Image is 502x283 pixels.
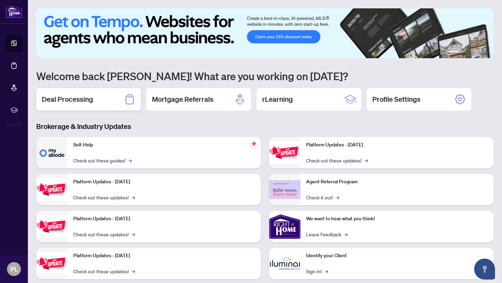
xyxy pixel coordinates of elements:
[36,252,68,274] img: Platform Updates - July 8, 2025
[36,69,494,83] h1: Welcome back [PERSON_NAME]! What are you working on [DATE]?
[484,51,487,54] button: 6
[6,5,22,18] img: logo
[73,141,255,149] p: Self-Help
[73,267,135,275] a: Check out these updates!→
[36,8,494,58] img: Slide 0
[306,230,348,238] a: Leave Feedback→
[306,267,328,275] a: Sign In!→
[269,141,301,163] img: Platform Updates - June 23, 2025
[306,141,488,149] p: Platform Updates - [DATE]
[344,230,348,238] span: →
[448,51,459,54] button: 1
[36,137,68,168] img: Self-Help
[250,140,258,148] span: pushpin
[36,122,494,131] h3: Brokerage & Industry Updates
[269,248,301,279] img: Identify your Client
[73,252,255,260] p: Platform Updates - [DATE]
[364,156,368,164] span: →
[36,215,68,237] img: Platform Updates - July 21, 2025
[306,193,339,201] a: Check it out!→
[306,156,368,164] a: Check out these updates!→
[478,51,481,54] button: 5
[131,230,135,238] span: →
[73,215,255,223] p: Platform Updates - [DATE]
[462,51,464,54] button: 2
[306,178,488,186] p: Agent Referral Program
[131,193,135,201] span: →
[473,51,476,54] button: 4
[131,267,135,275] span: →
[36,178,68,200] img: Platform Updates - September 16, 2025
[306,252,488,260] p: Identify your Client
[73,193,135,201] a: Check out these updates!→
[128,156,132,164] span: →
[73,230,135,238] a: Check out these updates!→
[325,267,328,275] span: →
[269,211,301,242] img: We want to hear what you think!
[152,94,213,104] h2: Mortgage Referrals
[306,215,488,223] p: We want to hear what you think!
[262,94,293,104] h2: rLearning
[42,94,93,104] h2: Deal Processing
[73,178,255,186] p: Platform Updates - [DATE]
[10,264,18,274] span: PL
[73,156,132,164] a: Check out these guides!→
[269,180,301,199] img: Agent Referral Program
[372,94,420,104] h2: Profile Settings
[467,51,470,54] button: 3
[474,259,495,280] button: Open asap
[336,193,339,201] span: →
